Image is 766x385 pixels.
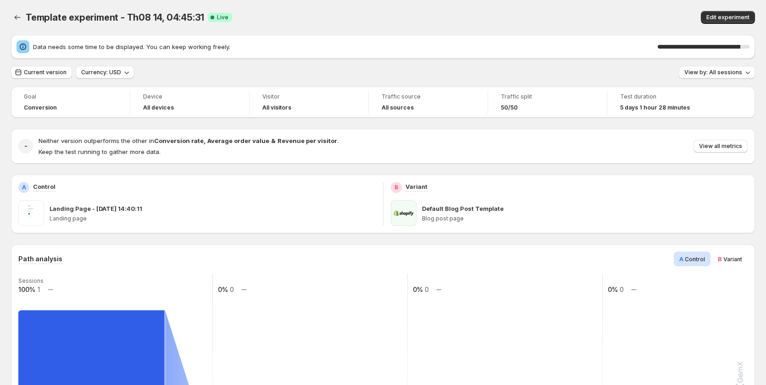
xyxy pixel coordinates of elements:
text: 0% [218,286,228,293]
strong: Revenue per visitor [278,137,337,144]
span: Neither version outperforms the other in . [39,137,339,144]
span: Visitor [262,93,355,100]
h4: All devices [143,104,174,111]
span: Template experiment - Th08 14, 04:45:31 [26,12,204,23]
span: 5 days 1 hour 28 minutes [620,104,690,111]
strong: , [204,137,205,144]
h4: All visitors [262,104,291,111]
strong: & [271,137,276,144]
a: Test duration5 days 1 hour 28 minutes [620,92,714,112]
span: Control [685,256,705,263]
a: Traffic sourceAll sources [382,92,475,112]
img: Default Blog Post Template [391,200,416,226]
h2: - [24,142,28,151]
a: GoalConversion [24,92,117,112]
span: Conversion [24,104,57,111]
span: A [679,255,683,263]
strong: Conversion rate [154,137,204,144]
strong: Average order value [207,137,269,144]
span: Currency: USD [81,69,121,76]
h3: Path analysis [18,254,62,264]
span: Test duration [620,93,714,100]
span: Traffic split [501,93,594,100]
a: Traffic split50/50 [501,92,594,112]
h4: All sources [382,104,414,111]
a: DeviceAll devices [143,92,236,112]
text: Sessions [18,277,44,284]
p: Blog post page [422,215,748,222]
p: Landing Page - [DATE] 14:40:11 [50,204,142,213]
text: 100% [18,286,35,293]
p: Control [33,182,56,191]
text: 0 [620,286,624,293]
span: Traffic source [382,93,475,100]
span: Live [217,14,228,21]
img: Landing Page - Aug 13, 14:40:11 [18,200,44,226]
button: Back [11,11,24,24]
a: VisitorAll visitors [262,92,355,112]
span: Variant [723,256,742,263]
p: Landing page [50,215,376,222]
span: View by: All sessions [684,69,742,76]
span: Current version [24,69,67,76]
button: Currency: USD [76,66,134,79]
button: Edit experiment [701,11,755,24]
span: 50/50 [501,104,518,111]
p: Variant [405,182,427,191]
span: B [718,255,722,263]
button: Current version [11,66,72,79]
span: Keep the test running to gather more data. [39,148,161,155]
p: Default Blog Post Template [422,204,504,213]
text: 0 [230,286,234,293]
span: View all metrics [699,143,742,150]
text: 0 [425,286,429,293]
button: View by: All sessions [679,66,755,79]
h2: B [394,184,398,191]
span: Goal [24,93,117,100]
text: 0% [413,286,423,293]
span: Edit experiment [706,14,749,21]
span: Data needs some time to be displayed. You can keep working freely. [33,42,658,51]
text: 1 [38,286,40,293]
text: 0% [608,286,618,293]
button: View all metrics [694,140,748,153]
span: Device [143,93,236,100]
h2: A [22,184,26,191]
